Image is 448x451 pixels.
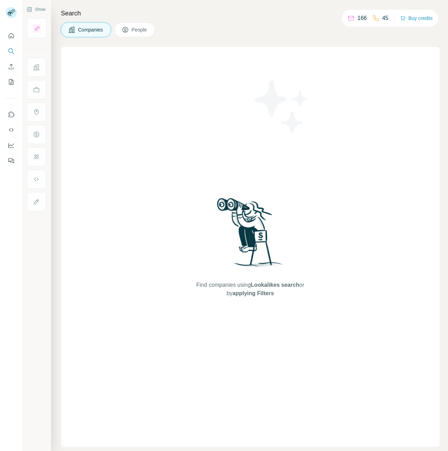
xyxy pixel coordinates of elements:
[382,14,388,22] p: 45
[400,13,433,23] button: Buy credits
[194,281,306,298] span: Find companies using or by
[251,282,299,288] span: Lookalikes search
[6,29,17,42] button: Quick start
[357,14,367,22] p: 166
[132,26,148,33] span: People
[61,8,440,18] h4: Search
[6,60,17,73] button: Enrich CSV
[250,75,313,138] img: Surfe Illustration - Stars
[6,139,17,152] button: Dashboard
[6,124,17,136] button: Use Surfe API
[6,108,17,121] button: Use Surfe on LinkedIn
[6,45,17,57] button: Search
[78,26,104,33] span: Companies
[22,4,50,15] button: Show
[6,154,17,167] button: Feedback
[6,76,17,88] button: My lists
[232,290,274,296] span: applying Filters
[214,196,287,274] img: Surfe Illustration - Woman searching with binoculars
